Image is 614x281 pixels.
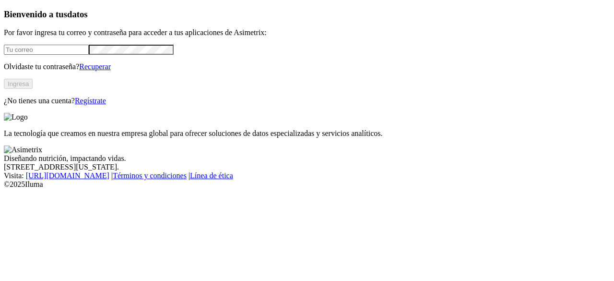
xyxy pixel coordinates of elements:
div: Diseñando nutrición, impactando vidas. [4,154,610,163]
div: [STREET_ADDRESS][US_STATE]. [4,163,610,171]
a: Recuperar [79,62,111,71]
p: Por favor ingresa tu correo y contraseña para acceder a tus aplicaciones de Asimetrix: [4,28,610,37]
img: Asimetrix [4,146,42,154]
a: Línea de ética [190,171,233,180]
a: [URL][DOMAIN_NAME] [26,171,109,180]
span: datos [67,9,88,19]
a: Términos y condiciones [113,171,187,180]
p: ¿No tienes una cuenta? [4,97,610,105]
button: Ingresa [4,79,33,89]
div: © 2025 Iluma [4,180,610,189]
p: La tecnología que creamos en nuestra empresa global para ofrecer soluciones de datos especializad... [4,129,610,138]
img: Logo [4,113,28,122]
a: Regístrate [75,97,106,105]
div: Visita : | | [4,171,610,180]
input: Tu correo [4,45,89,55]
h3: Bienvenido a tus [4,9,610,20]
p: Olvidaste tu contraseña? [4,62,610,71]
